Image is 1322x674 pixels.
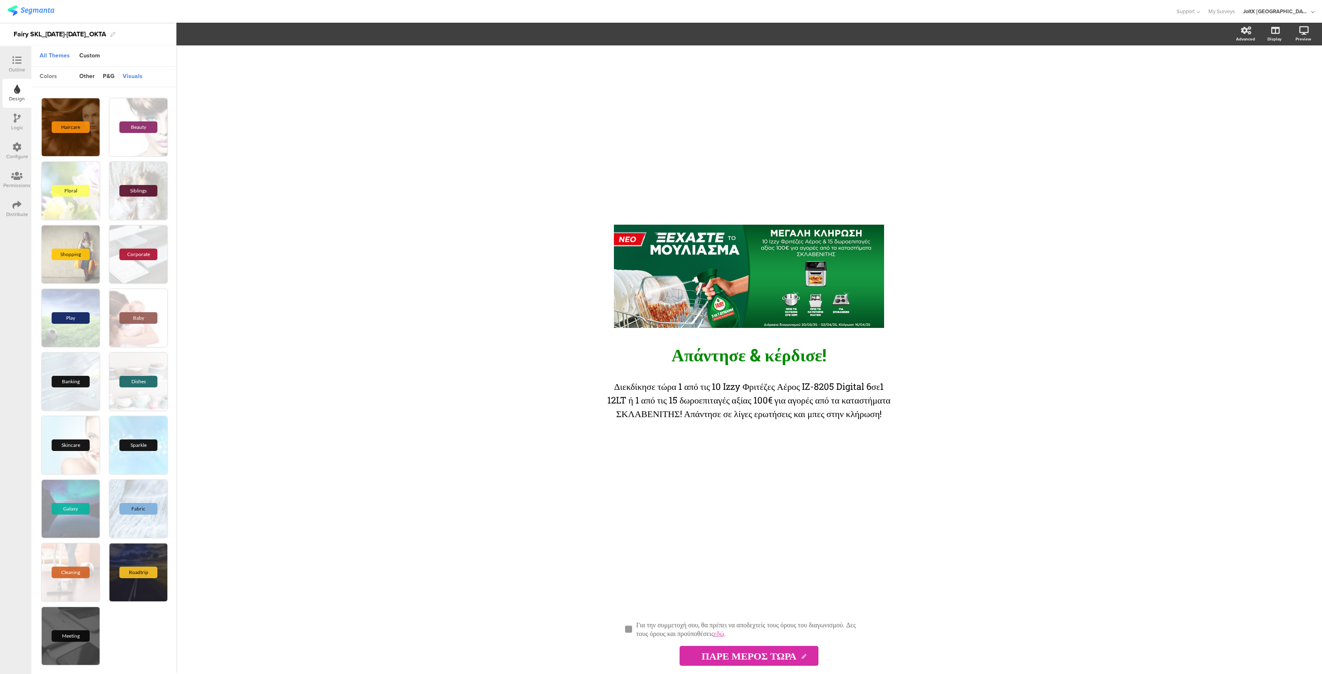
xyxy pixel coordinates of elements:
[9,66,25,74] div: Outline
[14,28,106,41] div: Fairy SKL_[DATE]-[DATE]_OKTA
[119,185,157,197] div: Siblings
[52,121,90,133] div: Haircare
[52,376,90,387] div: Banking
[672,343,827,366] span: Απάντησε & κέρδισε!
[7,5,54,16] img: segmanta logo
[1177,7,1195,15] span: Support
[1236,36,1255,42] div: Advanced
[1296,36,1311,42] div: Preview
[1243,7,1309,15] div: JoltX [GEOGRAPHIC_DATA]
[119,121,157,133] div: Beauty
[52,630,90,642] div: Meeting
[119,567,157,578] div: Roadtrip
[11,124,23,131] div: Logic
[52,249,90,260] div: Shopping
[714,629,724,638] a: εδώ
[75,49,104,63] div: Custom
[1267,36,1282,42] div: Display
[119,70,147,84] div: visuals
[36,70,61,84] div: colors
[52,567,90,578] div: Cleaning
[119,376,157,387] div: Dishes
[3,182,31,189] div: Permissions
[6,153,28,160] div: Configure
[680,646,818,666] input: Start
[636,620,869,638] p: Για την συμμετοχή σου, θα πρέπει να αποδεχτείς τους όρους του διαγωνισμού. Δες τους όρους και προ...
[52,439,90,451] div: Skincare
[52,312,90,324] div: Play
[6,211,28,218] div: Distribute
[36,49,74,63] div: All Themes
[119,503,157,515] div: Fabric
[119,312,157,324] div: Baby
[604,380,894,420] p: Διεκδίκησε τώρα 1 από τις 10 Izzy Φριτέζες Αέρος IZ-8205 Digital 6σε1 12LT ή 1 από τις 15 δωροεπι...
[119,439,157,451] div: Sparkle
[99,70,119,84] div: p&g
[9,95,25,102] div: Design
[52,503,90,515] div: Galaxy
[52,185,90,197] div: Floral
[119,249,157,260] div: Corporate
[75,70,99,84] div: other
